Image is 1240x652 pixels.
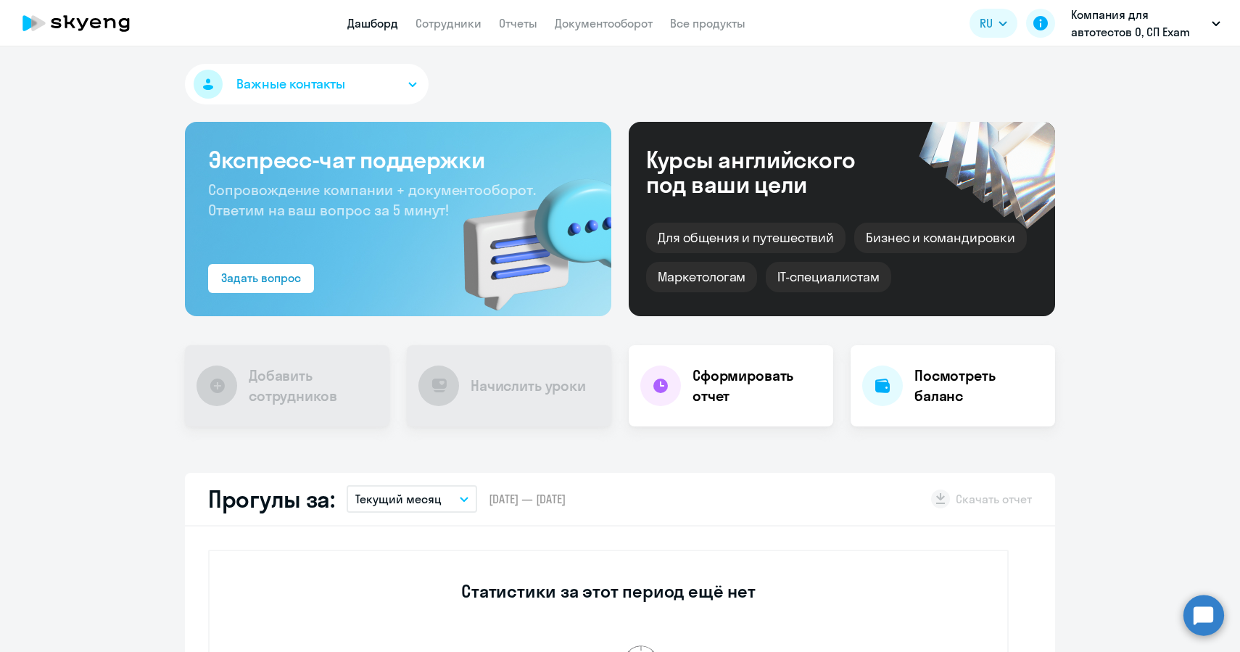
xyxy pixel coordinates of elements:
span: Сопровождение компании + документооборот. Ответим на ваш вопрос за 5 минут! [208,181,536,219]
a: Документооборот [555,16,653,30]
div: Задать вопрос [221,269,301,286]
button: RU [970,9,1017,38]
h2: Прогулы за: [208,484,335,513]
button: Задать вопрос [208,264,314,293]
span: [DATE] — [DATE] [489,491,566,507]
div: Маркетологам [646,262,757,292]
button: Компания для автотестов 0, СП Exam Junior [1064,6,1228,41]
span: RU [980,15,993,32]
button: Важные контакты [185,64,429,104]
h3: Экспресс-чат поддержки [208,145,588,174]
div: Для общения и путешествий [646,223,846,253]
h4: Сформировать отчет [693,366,822,406]
h4: Добавить сотрудников [249,366,378,406]
p: Текущий месяц [355,490,442,508]
img: bg-img [442,153,611,316]
a: Все продукты [670,16,745,30]
a: Дашборд [347,16,398,30]
div: IT-специалистам [766,262,890,292]
p: Компания для автотестов 0, СП Exam Junior [1071,6,1206,41]
button: Текущий месяц [347,485,477,513]
div: Курсы английского под ваши цели [646,147,894,197]
a: Сотрудники [416,16,481,30]
a: Отчеты [499,16,537,30]
div: Бизнес и командировки [854,223,1027,253]
span: Важные контакты [236,75,345,94]
h3: Статистики за этот период ещё нет [461,579,755,603]
h4: Начислить уроки [471,376,586,396]
h4: Посмотреть баланс [914,366,1043,406]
